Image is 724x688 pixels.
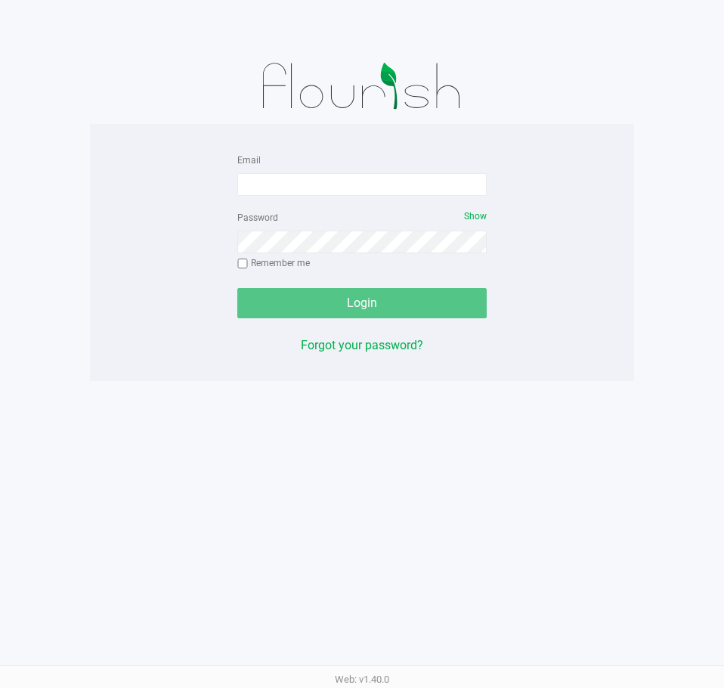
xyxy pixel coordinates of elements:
[464,211,487,222] span: Show
[237,211,278,225] label: Password
[237,256,310,270] label: Remember me
[237,259,248,269] input: Remember me
[237,153,261,167] label: Email
[301,336,423,355] button: Forgot your password?
[335,674,389,685] span: Web: v1.40.0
